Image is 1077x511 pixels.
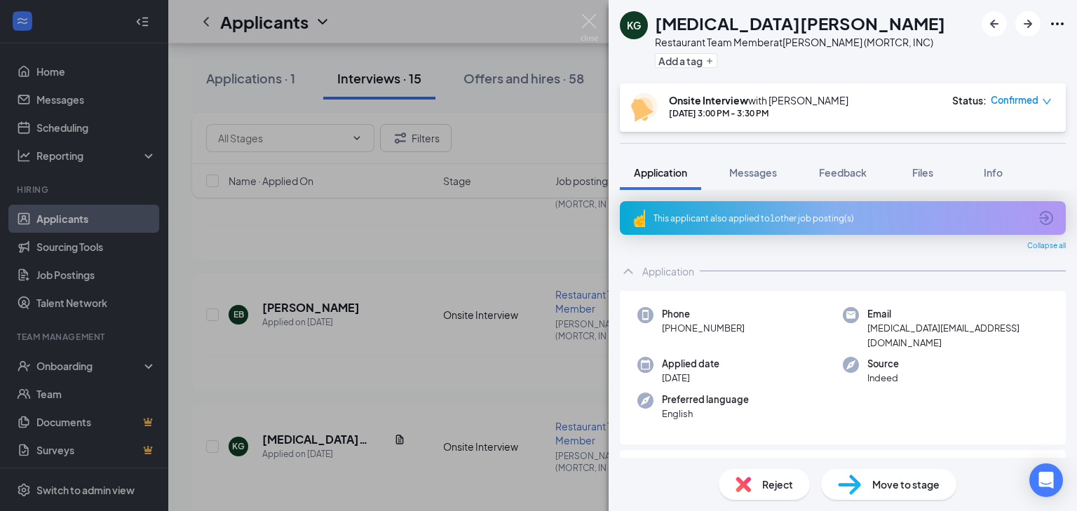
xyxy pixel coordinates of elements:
[1020,15,1036,32] svg: ArrowRight
[867,307,1048,321] span: Email
[912,166,933,179] span: Files
[867,321,1048,350] span: [MEDICAL_DATA][EMAIL_ADDRESS][DOMAIN_NAME]
[1038,210,1055,226] svg: ArrowCircle
[982,11,1007,36] button: ArrowLeftNew
[662,357,719,371] span: Applied date
[729,166,777,179] span: Messages
[620,263,637,280] svg: ChevronUp
[705,57,714,65] svg: Plus
[662,393,749,407] span: Preferred language
[669,93,848,107] div: with [PERSON_NAME]
[662,371,719,385] span: [DATE]
[1049,15,1066,32] svg: Ellipses
[627,18,641,32] div: KG
[653,212,1029,224] div: This applicant also applied to 1 other job posting(s)
[1027,240,1066,252] span: Collapse all
[1042,97,1052,107] span: down
[762,477,793,492] span: Reject
[669,107,848,119] div: [DATE] 3:00 PM - 3:30 PM
[984,166,1003,179] span: Info
[655,53,717,68] button: PlusAdd a tag
[867,357,899,371] span: Source
[662,407,749,421] span: English
[662,321,745,335] span: [PHONE_NUMBER]
[669,94,748,107] b: Onsite Interview
[952,93,987,107] div: Status :
[655,11,945,35] h1: [MEDICAL_DATA][PERSON_NAME]
[642,264,694,278] div: Application
[986,15,1003,32] svg: ArrowLeftNew
[991,93,1038,107] span: Confirmed
[655,35,945,49] div: Restaurant Team Member at [PERSON_NAME] (MORTCR, INC)
[662,307,745,321] span: Phone
[872,477,940,492] span: Move to stage
[634,166,687,179] span: Application
[1029,463,1063,497] div: Open Intercom Messenger
[1015,11,1041,36] button: ArrowRight
[819,166,867,179] span: Feedback
[867,371,899,385] span: Indeed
